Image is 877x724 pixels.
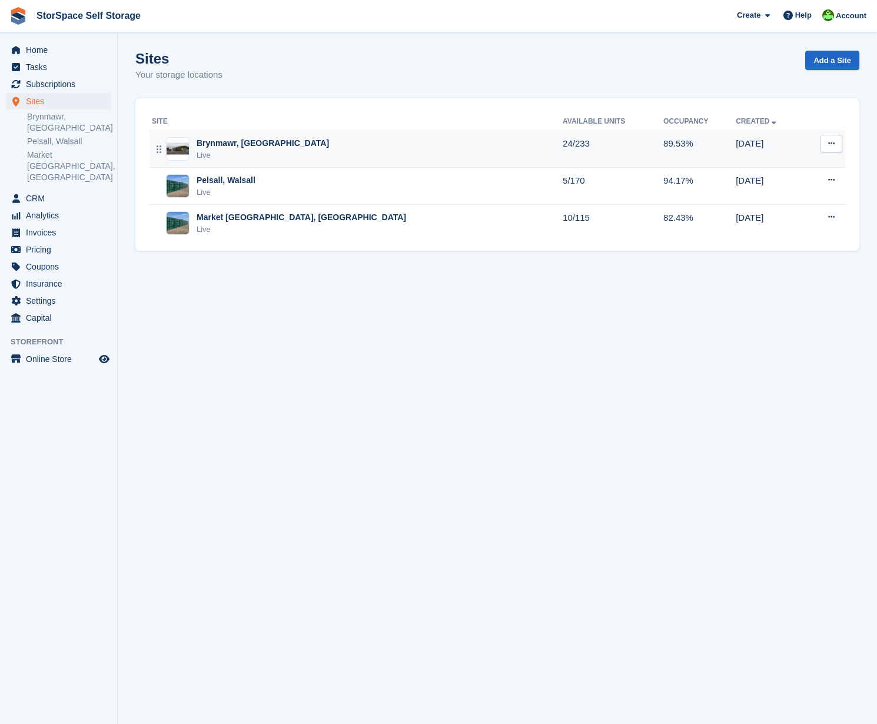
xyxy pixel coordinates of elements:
span: Help [795,9,812,21]
td: [DATE] [736,205,805,241]
a: menu [6,241,111,258]
th: Available Units [563,112,663,131]
a: Preview store [97,352,111,366]
a: menu [6,207,111,224]
span: Home [26,42,97,58]
a: menu [6,76,111,92]
span: Analytics [26,207,97,224]
span: Pricing [26,241,97,258]
span: Coupons [26,258,97,275]
span: Capital [26,310,97,326]
img: stora-icon-8386f47178a22dfd0bd8f6a31ec36ba5ce8667c1dd55bd0f319d3a0aa187defe.svg [9,7,27,25]
a: Market [GEOGRAPHIC_DATA], [GEOGRAPHIC_DATA] [27,150,111,183]
a: menu [6,293,111,309]
td: 94.17% [663,168,736,205]
a: menu [6,190,111,207]
div: Pelsall, Walsall [197,174,255,187]
a: Pelsall, Walsall [27,136,111,147]
span: Tasks [26,59,97,75]
a: menu [6,42,111,58]
span: Invoices [26,224,97,241]
td: 10/115 [563,205,663,241]
span: Sites [26,93,97,109]
a: menu [6,275,111,292]
div: Market [GEOGRAPHIC_DATA], [GEOGRAPHIC_DATA] [197,211,406,224]
img: Image of Pelsall, Walsall site [167,175,189,197]
span: Subscriptions [26,76,97,92]
p: Your storage locations [135,68,222,82]
td: 5/170 [563,168,663,205]
a: menu [6,258,111,275]
a: Created [736,117,779,125]
h1: Sites [135,51,222,67]
span: Create [737,9,760,21]
td: 24/233 [563,131,663,168]
a: menu [6,310,111,326]
div: Live [197,224,406,235]
td: 89.53% [663,131,736,168]
a: menu [6,224,111,241]
span: Account [836,10,866,22]
span: Storefront [11,336,117,348]
span: Insurance [26,275,97,292]
td: [DATE] [736,168,805,205]
div: Live [197,187,255,198]
span: CRM [26,190,97,207]
a: menu [6,351,111,367]
img: Image of Brynmawr, South Wales site [167,141,189,157]
a: menu [6,59,111,75]
td: [DATE] [736,131,805,168]
img: Jon Pace [822,9,834,21]
div: Live [197,150,329,161]
a: StorSpace Self Storage [32,6,145,25]
a: Brynmawr, [GEOGRAPHIC_DATA] [27,111,111,134]
span: Settings [26,293,97,309]
a: menu [6,93,111,109]
td: 82.43% [663,205,736,241]
th: Site [150,112,563,131]
span: Online Store [26,351,97,367]
img: Image of Market Drayton, Shropshire site [167,212,189,234]
th: Occupancy [663,112,736,131]
a: Add a Site [805,51,859,70]
div: Brynmawr, [GEOGRAPHIC_DATA] [197,137,329,150]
